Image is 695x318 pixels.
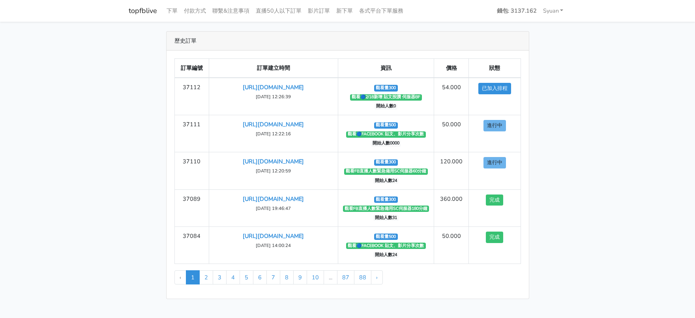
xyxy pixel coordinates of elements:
a: [URL][DOMAIN_NAME] [243,83,304,91]
a: 付款方式 [181,3,209,19]
span: 觀看量500 [374,122,398,129]
a: 新下單 [333,3,356,19]
a: 聯繫&注意事項 [209,3,253,19]
td: 37110 [174,152,209,189]
a: 4 [226,270,240,284]
td: 50.000 [434,226,469,264]
span: 觀看🔵FACEBOOK 貼文、影片分享次數 [346,131,426,138]
span: 觀看量500 [374,234,398,240]
strong: 錢包: 3137.162 [497,7,537,15]
small: [DATE] 12:20:59 [256,168,291,174]
a: 錢包: 3137.162 [494,3,540,19]
button: 進行中 [483,157,506,168]
th: 訂單建立時間 [209,59,338,78]
span: 開始人數31 [373,215,399,221]
a: [URL][DOMAIN_NAME] [243,120,304,128]
a: 下單 [163,3,181,19]
a: topfblive [129,3,157,19]
th: 資訊 [338,59,434,78]
a: 直播50人以下訂單 [253,3,305,19]
td: 37089 [174,189,209,226]
a: 9 [293,270,307,284]
button: 已加入排程 [478,83,511,94]
span: 觀看量300 [374,159,398,166]
li: « Previous [174,270,186,284]
small: [DATE] 14:00:24 [256,242,291,249]
a: 3 [213,270,227,284]
span: 1 [186,270,200,284]
td: 120.000 [434,152,469,189]
div: 歷史訂單 [167,32,529,51]
a: [URL][DOMAIN_NAME] [243,195,304,203]
a: 87 [337,270,354,284]
a: 各式平台下單服務 [356,3,407,19]
button: 完成 [486,232,503,243]
a: [URL][DOMAIN_NAME] [243,157,304,165]
span: 開始人數0000 [371,140,401,147]
span: 觀看🔵2/18新增 貼文按讚 伺服器BF [350,94,422,101]
a: Next » [371,270,383,284]
span: 觀看量300 [374,85,398,91]
a: 6 [253,270,267,284]
a: 7 [266,270,280,284]
td: 37111 [174,115,209,152]
a: [URL][DOMAIN_NAME] [243,232,304,240]
th: 訂單編號 [174,59,209,78]
small: [DATE] 12:22:16 [256,131,291,137]
th: 狀態 [468,59,521,78]
a: 10 [307,270,324,284]
td: 50.000 [434,115,469,152]
span: 開始人數0 [375,103,398,110]
th: 價格 [434,59,469,78]
td: 360.000 [434,189,469,226]
button: 完成 [486,195,503,206]
span: 觀看FB直播人數緊急備用SC伺服器180分鐘 [343,206,429,212]
span: 觀看🔵FACEBOOK 貼文、影片分享次數 [346,243,426,249]
span: 開始人數24 [373,178,399,184]
span: 觀看FB直播人數緊急備用SC伺服器60分鐘 [344,168,428,175]
a: 88 [354,270,371,284]
a: 2 [199,270,213,284]
a: 5 [240,270,253,284]
td: 37112 [174,78,209,115]
small: [DATE] 12:26:39 [256,94,291,100]
small: [DATE] 19:46:47 [256,205,291,211]
span: 觀看量300 [374,196,398,203]
a: Syuan [540,3,567,19]
td: 37084 [174,226,209,264]
a: 8 [280,270,294,284]
button: 進行中 [483,120,506,131]
span: 開始人數24 [373,252,399,258]
a: 影片訂單 [305,3,333,19]
td: 54.000 [434,78,469,115]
